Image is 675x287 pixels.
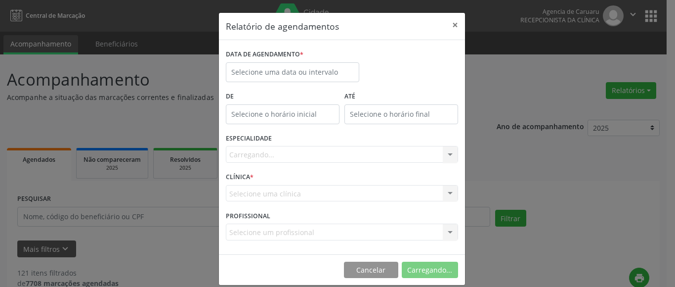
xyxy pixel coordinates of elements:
button: Close [445,13,465,37]
label: ESPECIALIDADE [226,131,272,146]
label: ATÉ [344,89,458,104]
button: Cancelar [344,262,398,279]
input: Selecione o horário inicial [226,104,339,124]
label: CLÍNICA [226,170,253,185]
label: PROFISSIONAL [226,208,270,224]
label: DATA DE AGENDAMENTO [226,47,303,62]
button: Carregando... [402,262,458,279]
h5: Relatório de agendamentos [226,20,339,33]
input: Selecione uma data ou intervalo [226,62,359,82]
input: Selecione o horário final [344,104,458,124]
label: De [226,89,339,104]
